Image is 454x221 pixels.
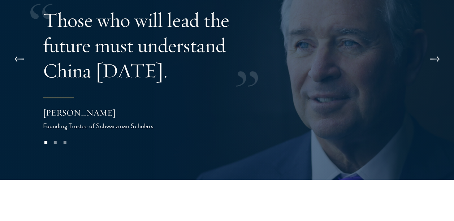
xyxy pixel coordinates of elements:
div: [PERSON_NAME] [43,107,187,119]
p: Those who will lead the future must understand China [DATE]. [43,7,278,83]
button: 3 of 3 [60,138,69,147]
button: 2 of 3 [51,138,60,147]
button: 1 of 3 [41,138,50,147]
div: Founding Trustee of Schwarzman Scholars [43,121,187,131]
